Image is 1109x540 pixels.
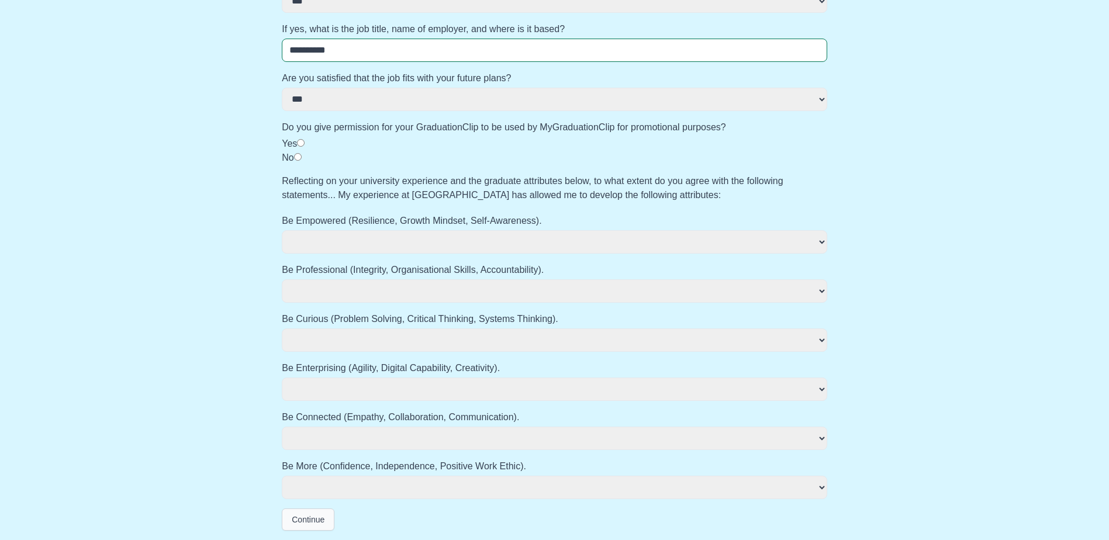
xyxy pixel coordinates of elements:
[282,120,827,134] label: Do you give permission for your GraduationClip to be used by MyGraduationClip for promotional pur...
[282,22,827,36] label: If yes, what is the job title, name of employer, and where is it based?
[282,139,297,148] label: Yes
[282,263,827,277] label: Be Professional (Integrity, Organisational Skills, Accountability).
[282,361,827,375] label: Be Enterprising (Agility, Digital Capability, Creativity).
[282,312,827,326] label: Be Curious (Problem Solving, Critical Thinking, Systems Thinking).
[282,508,334,531] button: Continue
[282,214,827,228] label: Be Empowered (Resilience, Growth Mindset, Self-Awareness).
[282,174,827,202] label: Reflecting on your university experience and the graduate attributes below, to what extent do you...
[282,71,827,85] label: Are you satisfied that the job fits with your future plans?
[282,153,293,162] label: No
[282,410,827,424] label: Be Connected (Empathy, Collaboration, Communication).
[282,459,827,473] label: Be More (Confidence, Independence, Positive Work Ethic).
